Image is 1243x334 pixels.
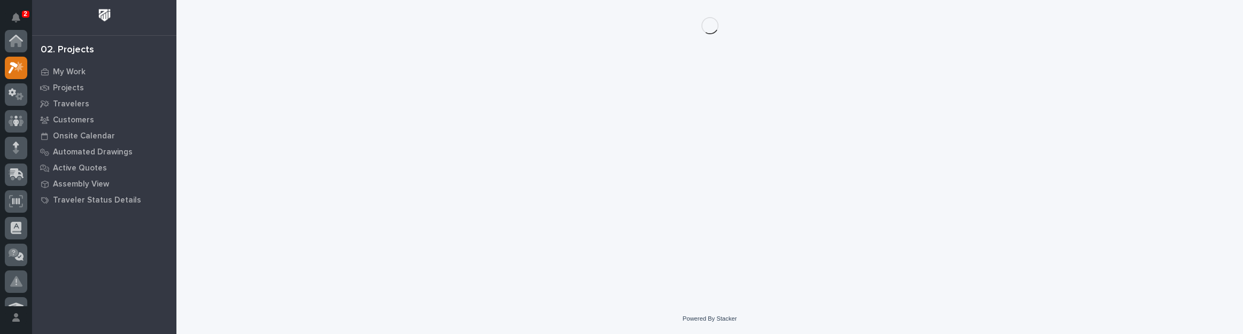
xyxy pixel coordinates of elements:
[32,176,176,192] a: Assembly View
[32,96,176,112] a: Travelers
[53,131,115,141] p: Onsite Calendar
[13,13,27,30] div: Notifications2
[53,164,107,173] p: Active Quotes
[53,196,141,205] p: Traveler Status Details
[53,180,109,189] p: Assembly View
[32,128,176,144] a: Onsite Calendar
[95,5,114,25] img: Workspace Logo
[32,192,176,208] a: Traveler Status Details
[53,147,133,157] p: Automated Drawings
[32,160,176,176] a: Active Quotes
[53,83,84,93] p: Projects
[32,64,176,80] a: My Work
[5,6,27,29] button: Notifications
[53,67,86,77] p: My Work
[24,10,27,18] p: 2
[41,44,94,56] div: 02. Projects
[32,144,176,160] a: Automated Drawings
[53,99,89,109] p: Travelers
[683,315,737,322] a: Powered By Stacker
[53,115,94,125] p: Customers
[32,80,176,96] a: Projects
[32,112,176,128] a: Customers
